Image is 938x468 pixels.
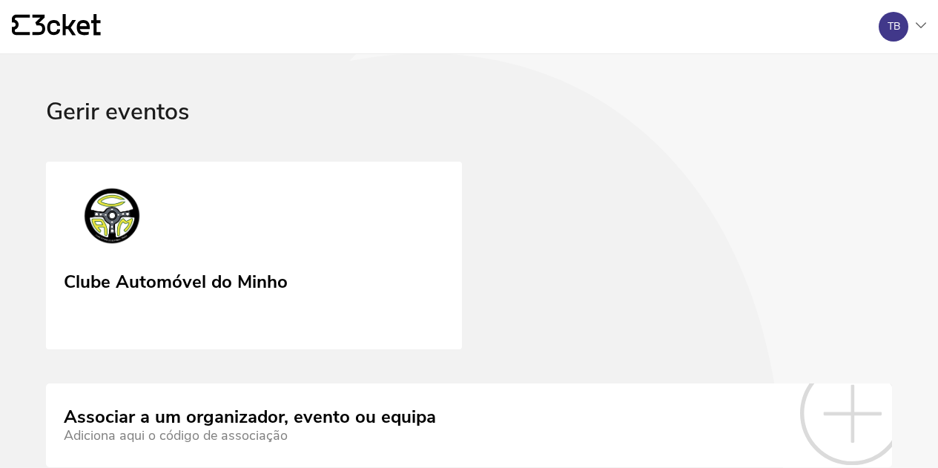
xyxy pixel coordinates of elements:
[64,266,288,293] div: Clube Automóvel do Minho
[888,21,900,33] div: TB
[46,99,892,162] div: Gerir eventos
[64,185,160,252] img: Clube Automóvel do Minho
[12,14,101,39] a: {' '}
[64,407,436,428] div: Associar a um organizador, evento ou equipa
[64,428,436,444] div: Adiciona aqui o código de associação
[46,383,892,467] a: Associar a um organizador, evento ou equipa Adiciona aqui o código de associação
[12,15,30,36] g: {' '}
[46,162,462,350] a: Clube Automóvel do Minho Clube Automóvel do Minho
